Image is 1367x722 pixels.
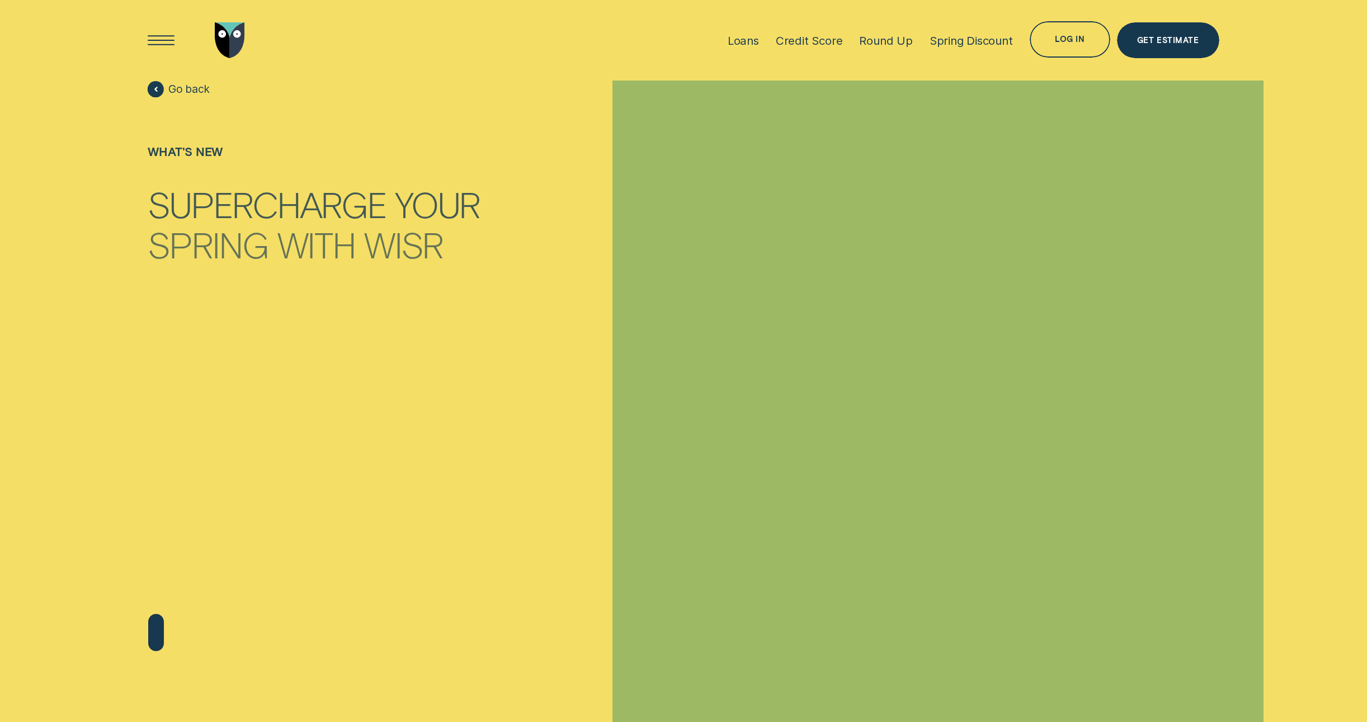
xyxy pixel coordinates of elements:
div: Wisr [364,226,443,262]
span: Go back [168,83,210,96]
div: What's new [148,144,480,158]
div: Loans [728,34,759,48]
button: Log in [1030,21,1110,58]
button: Open Menu [143,22,180,59]
img: Wisr [215,22,245,59]
div: Credit Score [776,34,843,48]
div: your [395,185,480,221]
div: Spring [148,226,268,262]
h1: Supercharge your Spring with Wisr [148,180,480,253]
div: with [277,226,356,262]
div: Round Up [859,34,912,48]
div: Spring Discount [930,34,1013,48]
a: Go back [148,81,209,97]
a: Get Estimate [1117,22,1219,59]
div: Supercharge [148,185,386,221]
